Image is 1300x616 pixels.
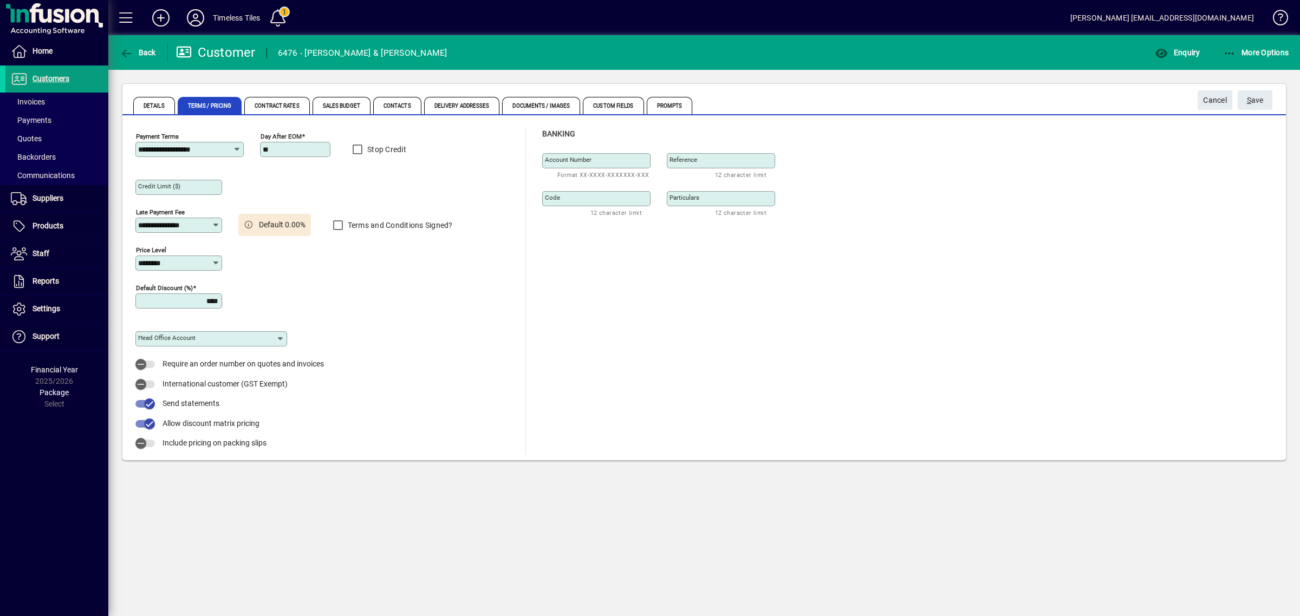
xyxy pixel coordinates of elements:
mat-label: Late Payment Fee [136,208,185,216]
button: Profile [178,8,213,28]
mat-hint: 12 character limit [715,168,766,181]
span: Require an order number on quotes and invoices [162,359,324,368]
span: Allow discount matrix pricing [162,419,259,428]
mat-hint: 12 character limit [590,206,642,219]
span: More Options [1223,48,1289,57]
mat-label: Day after EOM [261,133,302,140]
mat-label: Price Level [136,246,166,254]
a: Reports [5,268,108,295]
span: Financial Year [31,365,78,374]
span: Products [32,221,63,230]
span: Staff [32,249,49,258]
a: Communications [5,166,108,185]
a: Suppliers [5,185,108,212]
span: Suppliers [32,194,63,202]
span: Backorders [11,153,56,161]
mat-hint: Format XX-XXXX-XXXXXXX-XXX [557,168,649,181]
label: Stop Credit [365,144,406,155]
mat-label: Code [545,194,560,201]
span: Package [40,388,69,397]
a: Staff [5,240,108,267]
span: Settings [32,304,60,313]
mat-label: Payment Terms [136,133,179,140]
span: Home [32,47,53,55]
div: Timeless Tiles [213,9,260,27]
span: Invoices [11,97,45,106]
app-page-header-button: Back [108,43,168,62]
a: Home [5,38,108,65]
span: Contacts [373,97,421,114]
span: Terms / Pricing [178,97,242,114]
a: Settings [5,296,108,323]
button: Back [117,43,159,62]
span: Default 0.00% [259,219,305,231]
span: Delivery Addresses [424,97,500,114]
span: Payments [11,116,51,124]
span: Enquiry [1155,48,1200,57]
a: Support [5,323,108,350]
mat-label: Credit Limit ($) [138,182,180,190]
label: Terms and Conditions Signed? [346,220,453,231]
span: Include pricing on packing slips [162,438,266,447]
span: International customer (GST Exempt) [162,379,288,388]
span: Quotes [11,134,42,143]
span: Cancel [1203,91,1227,109]
span: Contract Rates [244,97,309,114]
button: Save [1238,90,1272,110]
a: Backorders [5,148,108,166]
span: Communications [11,171,75,180]
div: Customer [176,44,256,61]
button: Enquiry [1152,43,1202,62]
mat-label: Default Discount (%) [136,284,193,292]
span: Documents / Images [502,97,580,114]
button: Cancel [1198,90,1232,110]
span: Custom Fields [583,97,643,114]
mat-hint: 12 character limit [715,206,766,219]
span: Details [133,97,175,114]
mat-label: Head Office Account [138,334,196,342]
button: More Options [1220,43,1292,62]
a: Invoices [5,93,108,111]
span: ave [1247,91,1264,109]
span: Sales Budget [313,97,370,114]
a: Knowledge Base [1265,2,1286,37]
span: Send statements [162,399,219,408]
span: Support [32,332,60,340]
a: Quotes [5,129,108,148]
span: Customers [32,74,69,83]
span: Banking [542,129,575,138]
a: Products [5,213,108,240]
span: Back [120,48,156,57]
mat-label: Particulars [669,194,699,201]
span: Reports [32,277,59,285]
div: 6476 - [PERSON_NAME] & [PERSON_NAME] [278,44,447,62]
mat-label: Reference [669,156,697,163]
div: [PERSON_NAME] [EMAIL_ADDRESS][DOMAIN_NAME] [1070,9,1254,27]
button: Add [144,8,178,28]
span: Prompts [647,97,693,114]
a: Payments [5,111,108,129]
span: S [1247,96,1251,104]
mat-label: Account number [545,156,591,163]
